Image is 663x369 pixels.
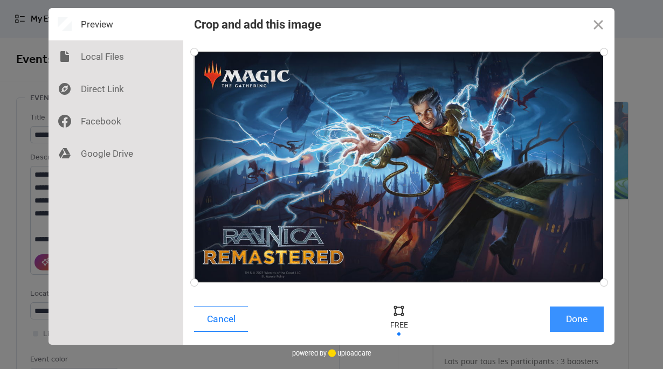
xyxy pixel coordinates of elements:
[550,307,604,332] button: Done
[49,137,183,170] div: Google Drive
[49,8,183,40] div: Preview
[49,105,183,137] div: Facebook
[194,307,248,332] button: Cancel
[49,73,183,105] div: Direct Link
[49,40,183,73] div: Local Files
[292,345,371,361] div: powered by
[194,18,321,31] div: Crop and add this image
[327,349,371,357] a: uploadcare
[582,8,614,40] button: Close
